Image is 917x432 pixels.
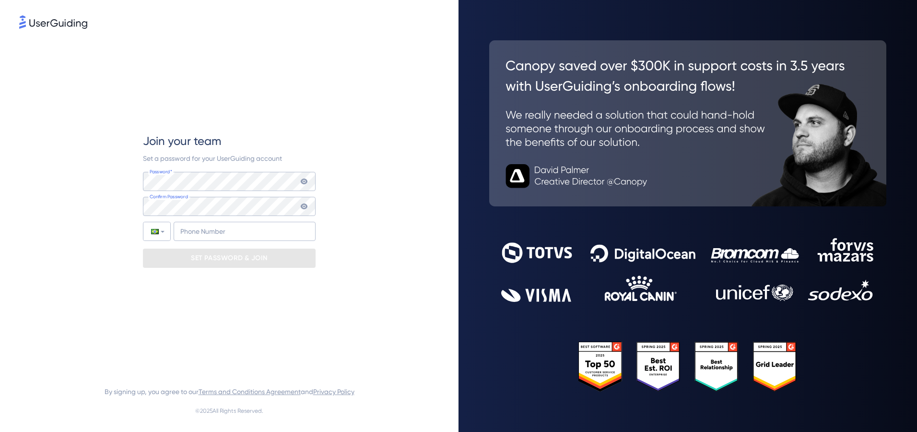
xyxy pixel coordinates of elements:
span: Join your team [143,133,221,149]
img: 9302ce2ac39453076f5bc0f2f2ca889b.svg [501,238,874,302]
img: 8faab4ba6bc7696a72372aa768b0286c.svg [19,15,87,29]
span: By signing up, you agree to our and [105,386,354,397]
p: SET PASSWORD & JOIN [191,251,268,266]
img: 25303e33045975176eb484905ab012ff.svg [578,342,797,392]
img: 26c0aa7c25a843aed4baddd2b5e0fa68.svg [489,40,886,206]
span: Set a password for your UserGuiding account [143,155,282,162]
input: Phone Number [174,222,316,241]
div: Brazil: + 55 [143,222,170,240]
a: Privacy Policy [313,388,354,396]
span: © 2025 All Rights Reserved. [195,405,263,417]
a: Terms and Conditions Agreement [199,388,301,396]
